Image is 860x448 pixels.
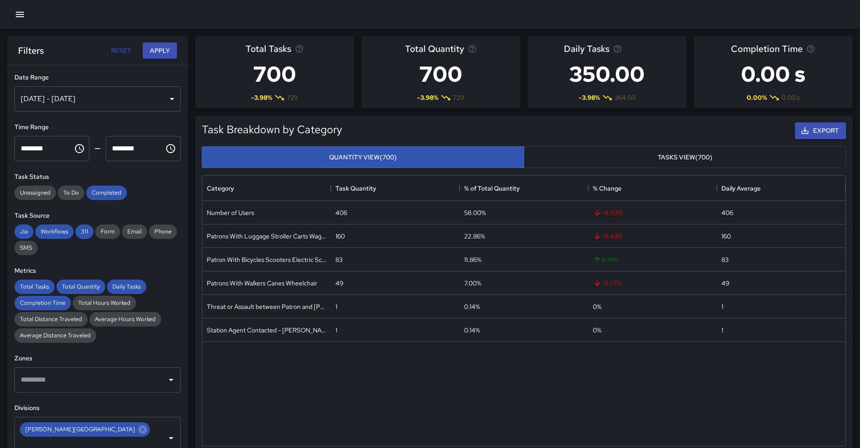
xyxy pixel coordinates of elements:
[405,42,464,56] span: Total Quantity
[14,172,181,182] h6: Task Status
[107,280,146,294] div: Daily Tasks
[207,302,326,311] div: Threat or Assault between Patron and Patron - BART PD Contacted
[464,279,481,288] div: 7.00%
[107,283,146,290] span: Daily Tasks
[593,208,623,217] span: -4.92 %
[251,93,272,102] span: -3.98 %
[14,73,181,83] h6: Date Range
[207,326,326,335] div: Station Agent Contacted - BART PD Requested
[207,176,234,201] div: Category
[464,232,485,241] div: 22.86%
[246,56,304,92] h3: 700
[107,42,135,59] button: Reset
[405,56,477,92] h3: 700
[593,232,622,241] span: -6.43 %
[14,315,88,323] span: Total Distance Traveled
[731,56,815,92] h3: 0.00 s
[14,296,71,310] div: Completion Time
[747,93,767,102] span: 0.00 %
[202,122,342,137] h5: Task Breakdown by Category
[614,93,635,102] span: 364.50
[122,228,147,235] span: Email
[35,224,74,239] div: Workflows
[207,232,326,241] div: Patrons With Luggage Stroller Carts Wagons
[73,299,136,307] span: Total Hours Worked
[335,302,337,311] div: 1
[207,255,326,264] div: Patron With Bicycles Scooters Electric Scooters
[149,228,177,235] span: Phone
[593,176,622,201] div: % Change
[335,255,343,264] div: 83
[417,93,438,102] span: -3.98 %
[95,224,120,239] div: Form
[335,208,347,217] div: 406
[202,146,524,168] button: Quantity View(700)
[75,228,93,235] span: 311
[806,44,815,53] svg: Average time taken to complete tasks in the selected period, compared to the previous period.
[335,279,344,288] div: 49
[14,299,71,307] span: Completion Time
[524,146,846,168] button: Tasks View(700)
[14,228,33,235] span: Jia
[149,224,177,239] div: Phone
[246,42,291,56] span: Total Tasks
[464,176,520,201] div: % of Total Quantity
[468,44,477,53] svg: Total task quantity in the selected period, compared to the previous period.
[14,312,88,327] div: Total Distance Traveled
[464,208,486,217] div: 58.00%
[564,42,609,56] span: Daily Tasks
[95,228,120,235] span: Form
[122,224,147,239] div: Email
[453,93,464,102] span: 729
[579,93,600,102] span: -3.98 %
[75,224,93,239] div: 311
[165,432,177,444] button: Open
[721,255,729,264] div: 83
[86,189,127,196] span: Completed
[14,283,55,290] span: Total Tasks
[14,224,33,239] div: Jia
[721,232,731,241] div: 160
[464,302,480,311] div: 0.14%
[73,296,136,310] div: Total Hours Worked
[335,176,376,201] div: Task Quantity
[731,42,803,56] span: Completion Time
[70,140,88,158] button: Choose time, selected time is 12:00 AM
[593,279,621,288] span: -5.77 %
[143,42,177,59] button: Apply
[564,56,650,92] h3: 350.00
[14,86,181,112] div: [DATE] - [DATE]
[14,241,37,255] div: SMS
[331,176,460,201] div: Task Quantity
[335,326,337,335] div: 1
[588,176,717,201] div: % Change
[593,302,601,311] span: 0 %
[464,255,481,264] div: 11.86%
[14,331,96,339] span: Average Distance Traveled
[20,422,150,437] div: [PERSON_NAME][GEOGRAPHIC_DATA]
[86,186,127,200] div: Completed
[721,326,723,335] div: 1
[58,189,84,196] span: To Do
[56,280,105,294] div: Total Quantity
[14,244,37,252] span: SMS
[295,44,304,53] svg: Total number of tasks in the selected period, compared to the previous period.
[14,328,96,343] div: Average Distance Traveled
[781,93,800,102] span: 0.00 s
[721,302,723,311] div: 1
[14,189,56,196] span: Unassigned
[14,403,181,413] h6: Divisions
[14,354,181,364] h6: Zones
[287,93,298,102] span: 729
[721,279,730,288] div: 49
[14,280,55,294] div: Total Tasks
[593,255,618,264] span: 6.41 %
[593,326,601,335] span: 0 %
[14,266,181,276] h6: Metrics
[460,176,588,201] div: % of Total Quantity
[207,208,254,217] div: Number of Users
[613,44,622,53] svg: Average number of tasks per day in the selected period, compared to the previous period.
[18,43,44,58] h6: Filters
[795,122,846,139] button: Export
[335,232,345,241] div: 160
